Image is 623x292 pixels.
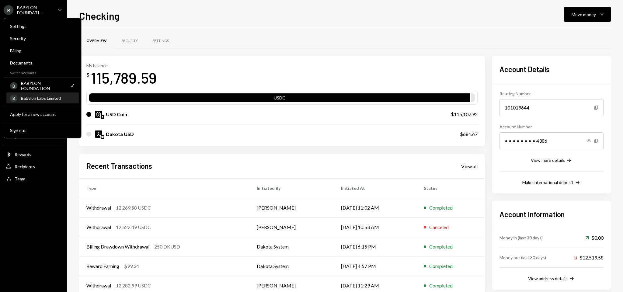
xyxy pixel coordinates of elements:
td: [PERSON_NAME] [249,217,334,237]
th: Type [79,179,249,198]
div: Babylon Labs Limited [21,96,75,101]
div: $681.67 [460,130,478,138]
img: USDC [95,111,102,118]
div: Reward Earning [86,262,119,270]
img: DKUSD [95,130,102,138]
div: Settings [10,24,75,29]
div: Apply for a new account [10,112,75,117]
h2: Account Details [499,64,604,74]
div: Money out (last 30 days) [499,254,546,261]
div: Completed [429,243,453,250]
div: $ [86,72,89,78]
h1: Checking [79,10,120,22]
div: Completed [429,262,453,270]
div: Billing Drawdown Withdrawal [86,243,149,250]
div: Make international deposit [522,180,573,185]
div: Withdrawal [86,224,111,231]
div: Security [121,38,138,43]
div: Completed [429,282,453,289]
td: [DATE] 11:02 AM [334,198,416,217]
div: Security [10,36,75,41]
a: BBabylon Labs Limited [6,92,79,103]
div: BABYLON FOUNDATI... [17,5,53,15]
div: Withdrawal [86,282,111,289]
div: My balance [86,63,157,68]
div: Settings [152,38,169,43]
div: B [4,5,13,15]
div: B [10,82,17,89]
div: Recipients [15,164,35,169]
div: 12,282.99 USDC [116,282,151,289]
td: [PERSON_NAME] [249,198,334,217]
div: $12,519.58 [573,254,604,261]
div: Dakota USD [106,130,134,138]
td: [DATE] 4:57 PM [334,256,416,276]
th: Initiated At [334,179,416,198]
th: Status [416,179,485,198]
a: Overview [79,33,114,49]
a: View all [461,163,478,169]
a: Team [4,173,63,184]
img: base-mainnet [101,135,104,139]
div: $99.34 [124,262,139,270]
div: Account Number [499,123,604,130]
div: Completed [429,204,453,211]
div: Team [15,176,25,181]
td: [DATE] 6:15 PM [334,237,416,256]
img: ethereum-mainnet [101,115,104,119]
a: Rewards [4,149,63,160]
div: Canceled [429,224,449,231]
div: Money in (last 30 days) [499,235,543,241]
h2: Account Information [499,209,604,219]
div: 101019644 [499,99,604,116]
div: Move money [572,11,596,18]
div: BABYLON FOUNDATION [21,81,65,91]
button: View address details [528,276,575,282]
td: Dakota System [249,237,334,256]
button: Sign out [6,125,79,136]
div: USD Coin [106,111,127,118]
div: $0.00 [585,234,604,242]
div: View more details [531,158,565,163]
div: • • • • • • • • 4386 [499,132,604,149]
button: View more details [531,157,572,164]
a: Recipients [4,161,63,172]
div: Switch accounts [4,69,81,75]
div: 115,789.59 [91,68,157,87]
button: Make international deposit [522,179,581,186]
div: Withdrawal [86,204,111,211]
div: Sign out [10,128,75,133]
div: Documents [10,60,75,65]
a: Billing [6,45,79,56]
div: 250 DKUSD [154,243,180,250]
a: Documents [6,57,79,68]
h2: Recent Transactions [86,161,152,171]
a: Security [6,33,79,44]
div: B [10,95,17,102]
div: Rewards [15,152,31,157]
div: Billing [10,48,75,53]
th: Initiated By [249,179,334,198]
button: Apply for a new account [6,109,79,120]
td: Dakota System [249,256,334,276]
a: Security [114,33,145,49]
div: 12,522.49 USDC [116,224,151,231]
div: Overview [86,38,107,43]
div: Routing Number [499,90,604,97]
a: Settings [6,21,79,32]
div: 12,269.58 USDC [116,204,151,211]
div: View address details [528,276,568,281]
div: USDC [89,95,470,103]
a: Settings [145,33,176,49]
button: Move money [564,7,611,22]
div: $115,107.92 [451,111,478,118]
td: [DATE] 10:53 AM [334,217,416,237]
